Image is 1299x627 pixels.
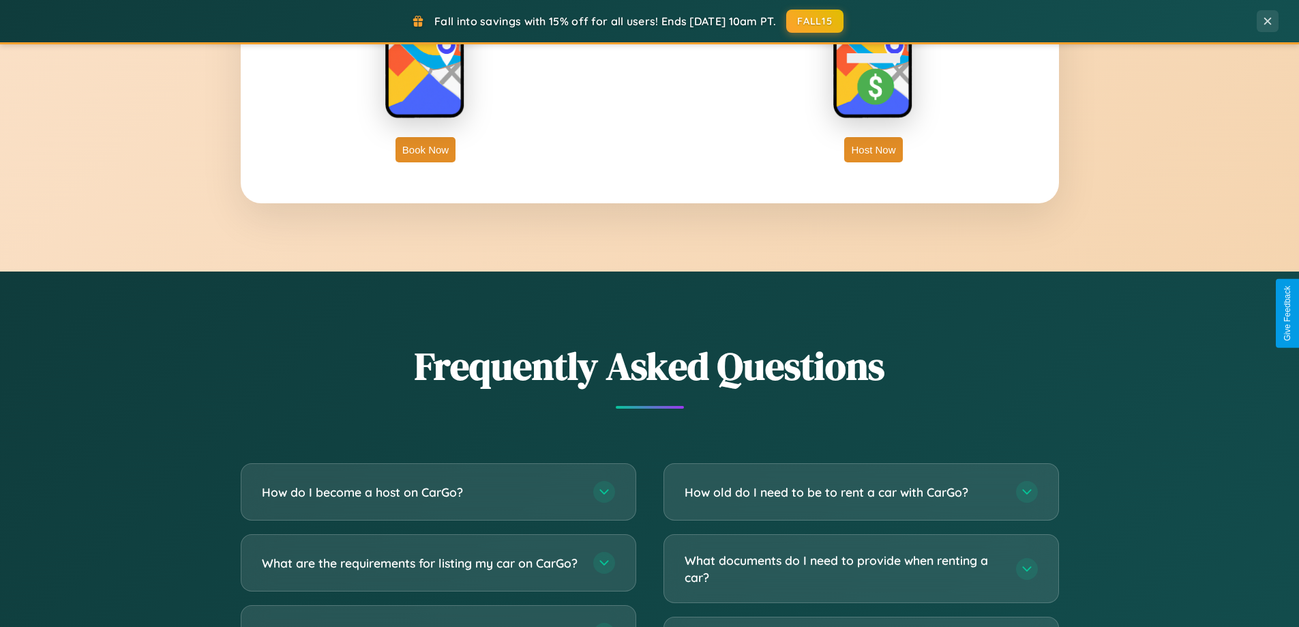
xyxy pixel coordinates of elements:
[262,484,580,501] h3: How do I become a host on CarGo?
[241,340,1059,392] h2: Frequently Asked Questions
[844,137,902,162] button: Host Now
[434,14,776,28] span: Fall into savings with 15% off for all users! Ends [DATE] 10am PT.
[1283,286,1292,341] div: Give Feedback
[685,484,1002,501] h3: How old do I need to be to rent a car with CarGo?
[685,552,1002,585] h3: What documents do I need to provide when renting a car?
[262,555,580,572] h3: What are the requirements for listing my car on CarGo?
[395,137,456,162] button: Book Now
[786,10,843,33] button: FALL15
